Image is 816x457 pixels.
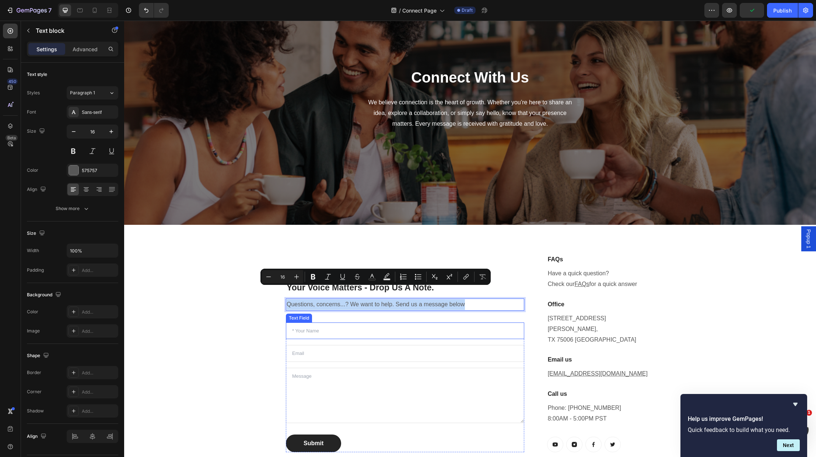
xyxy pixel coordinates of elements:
div: Add... [82,389,116,395]
div: Rich Text Editor. Editing area: main [162,278,400,290]
button: Submit [162,414,217,432]
p: FAQs [424,234,529,243]
div: Text style [27,71,47,78]
div: Styles [27,90,40,96]
p: Email us [424,335,529,343]
div: Rich Text Editor. Editing area: main [423,347,530,359]
p: Questions, concerns...? We want to help. Send us a message below [162,279,399,289]
p: [STREET_ADDRESS][PERSON_NAME], TX 75006 [GEOGRAPHIC_DATA] [424,293,529,324]
div: Editor contextual toolbar [260,269,491,285]
button: Hide survey [791,400,800,409]
div: Add... [82,370,116,376]
div: 450 [7,79,18,84]
div: Rich Text Editor. Editing area: main [423,381,530,404]
span: / [399,7,401,14]
h1: Rich Text Editor. Editing area: main [130,46,561,67]
div: Border [27,369,41,376]
div: Show more [56,205,90,212]
button: 7 [3,3,55,18]
button: Publish [767,3,798,18]
p: Text block [36,26,98,35]
input: Email [162,324,400,341]
p: 7 [48,6,52,15]
div: Shape [27,351,50,361]
p: Have a quick question? Check our for a quick answer [424,248,529,269]
div: Add... [82,328,116,335]
p: Phone: [PHONE_NUMBER] 8:00AM - 5:00PM PST [424,382,529,404]
span: We believe connection is the heart of growth. Whether you’re here to share an idea, explore a col... [244,79,448,106]
div: Image [27,328,40,334]
div: Publish [773,7,792,14]
div: Color [27,308,38,315]
div: Text Field [163,294,186,301]
div: Beta [6,135,18,141]
div: 575757 [82,167,116,174]
span: Draft [462,7,473,14]
div: Size [27,126,46,136]
p: Quick feedback to build what you need. [688,426,800,433]
button: Next question [777,439,800,451]
div: Color [27,167,38,174]
h2: Help us improve GemPages! [688,415,800,423]
div: Font [27,109,36,115]
p: Call us [424,369,529,378]
span: Connect Page [402,7,437,14]
div: Size [27,228,46,238]
div: Align [27,432,48,442]
p: Settings [36,45,57,53]
p: Office [424,279,529,288]
div: Shadow [27,408,44,414]
a: FAQs [451,260,465,266]
div: Undo/Redo [139,3,169,18]
div: Padding [27,267,44,273]
span: Popup 1 [681,209,688,228]
div: Corner [27,388,42,395]
div: Add... [82,309,116,315]
p: Advanced [73,45,98,53]
h2: Rich Text Editor. Editing area: main [162,261,400,273]
button: Show more [27,202,118,215]
div: Background [27,290,63,300]
input: * Your Name [162,302,400,319]
div: Rich Text Editor. Editing area: main [241,76,451,109]
p: Connect With Us [131,47,561,66]
div: Add... [82,267,116,274]
span: 1 [806,410,812,416]
button: Paragraph 1 [67,86,118,100]
div: Sans-serif [82,109,116,116]
div: Help us improve GemPages! [688,400,800,451]
div: Width [27,247,39,254]
div: Align [27,185,48,195]
a: [EMAIL_ADDRESS][DOMAIN_NAME] [424,350,523,356]
p: Your Voice Matters - Drop Us A Note. [162,262,399,273]
div: Add... [82,408,116,415]
iframe: Design area [124,21,816,457]
span: Paragraph 1 [70,90,95,96]
div: Submit [179,418,199,427]
input: Auto [67,244,118,257]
